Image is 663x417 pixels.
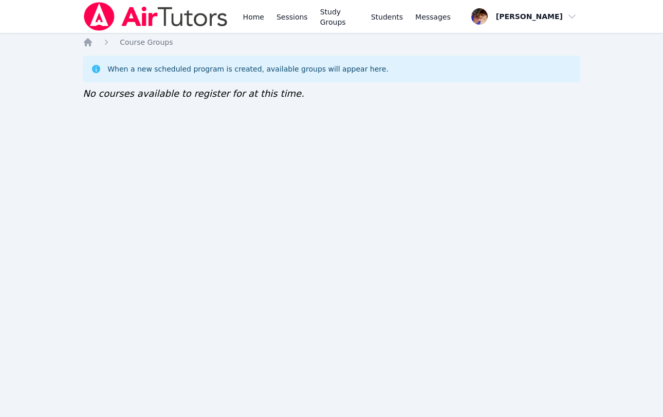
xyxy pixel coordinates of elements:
[83,88,304,99] span: No courses available to register for at this time.
[415,12,451,22] span: Messages
[120,38,173,46] span: Course Groups
[83,2,228,31] img: Air Tutors
[83,37,580,47] nav: Breadcrumb
[120,37,173,47] a: Course Groups
[107,64,389,74] div: When a new scheduled program is created, available groups will appear here.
